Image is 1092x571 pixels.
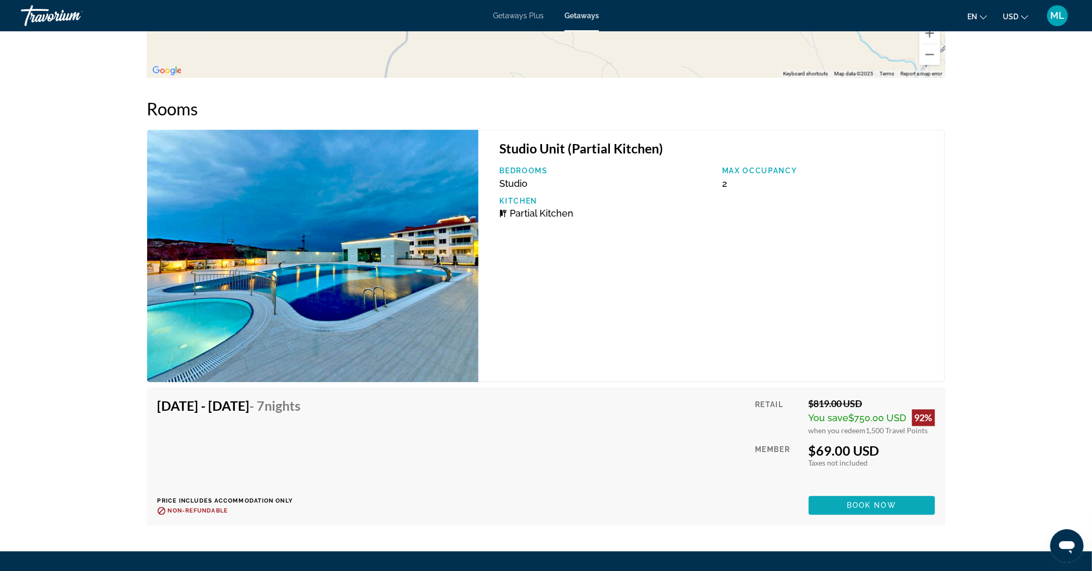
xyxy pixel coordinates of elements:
[510,208,573,219] span: Partial Kitchen
[493,11,544,20] a: Getaways Plus
[809,412,849,423] span: You save
[834,70,873,76] span: Map data ©2025
[866,426,928,435] span: 1,500 Travel Points
[150,64,184,77] a: Open this area in Google Maps (opens a new window)
[809,443,935,458] div: $69.00 USD
[967,9,987,24] button: Change language
[1051,10,1065,21] span: ML
[565,11,599,20] a: Getaways
[967,13,977,21] span: en
[849,412,907,423] span: $750.00 USD
[499,197,712,205] p: Kitchen
[250,398,301,413] span: - 7
[912,409,935,426] div: 92%
[1050,529,1084,563] iframe: Button to launch messaging window
[809,398,935,409] div: $819.00 USD
[158,398,301,413] h4: [DATE] - [DATE]
[755,443,800,488] div: Member
[499,140,934,156] h3: Studio Unit (Partial Kitchen)
[901,70,942,76] a: Report a map error
[168,507,228,514] span: Non-refundable
[755,398,800,435] div: Retail
[809,496,935,515] button: Book now
[847,501,896,509] span: Book now
[499,166,712,175] p: Bedrooms
[722,166,934,175] p: Max Occupancy
[1003,9,1028,24] button: Change currency
[147,98,945,119] h2: Rooms
[1003,13,1018,21] span: USD
[147,129,479,382] img: Hattusa VTC Ankara
[158,497,309,504] p: Price includes accommodation only
[919,22,940,43] button: Zoom in
[809,458,868,467] span: Taxes not included
[722,178,727,189] span: 2
[150,64,184,77] img: Google
[783,70,828,77] button: Keyboard shortcuts
[499,178,527,189] span: Studio
[880,70,894,76] a: Terms (opens in new tab)
[265,398,301,413] span: Nights
[21,2,125,29] a: Travorium
[1044,5,1071,27] button: User Menu
[919,44,940,65] button: Zoom out
[809,426,866,435] span: when you redeem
